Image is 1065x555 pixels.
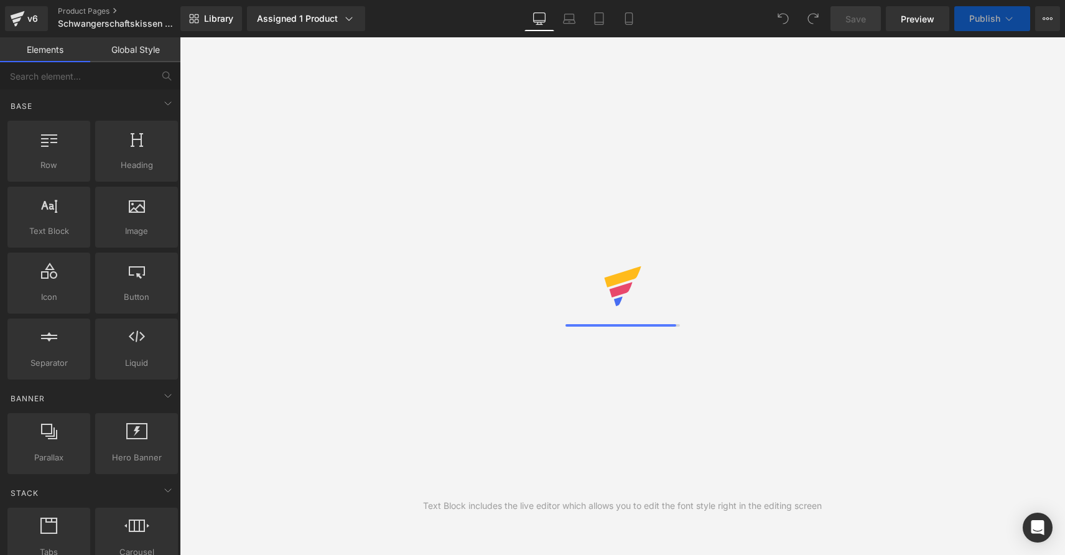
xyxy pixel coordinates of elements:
div: Assigned 1 Product [257,12,355,25]
span: Base [9,100,34,112]
a: Product Pages [58,6,201,16]
span: Heading [99,159,174,172]
span: Icon [11,291,86,304]
span: Stack [9,487,40,499]
button: More [1035,6,1060,31]
span: Row [11,159,86,172]
span: Parallax [11,451,86,464]
a: Desktop [524,6,554,31]
span: Separator [11,357,86,370]
button: Redo [801,6,825,31]
span: Publish [969,14,1000,24]
a: Laptop [554,6,584,31]
a: v6 [5,6,48,31]
a: Preview [886,6,949,31]
span: Button [99,291,174,304]
a: Global Style [90,37,180,62]
span: Text Block [11,225,86,238]
div: Text Block includes the live editor which allows you to edit the font style right in the editing ... [423,499,822,513]
a: New Library [180,6,242,31]
div: v6 [25,11,40,27]
span: Banner [9,393,46,404]
span: Schwangerschaftskissen Jumbo XXL Deluxe [58,19,177,29]
span: Image [99,225,174,238]
span: Save [845,12,866,26]
a: Mobile [614,6,644,31]
div: Open Intercom Messenger [1023,513,1053,543]
span: Liquid [99,357,174,370]
a: Tablet [584,6,614,31]
button: Undo [771,6,796,31]
button: Publish [954,6,1030,31]
span: Library [204,13,233,24]
span: Preview [901,12,934,26]
span: Hero Banner [99,451,174,464]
